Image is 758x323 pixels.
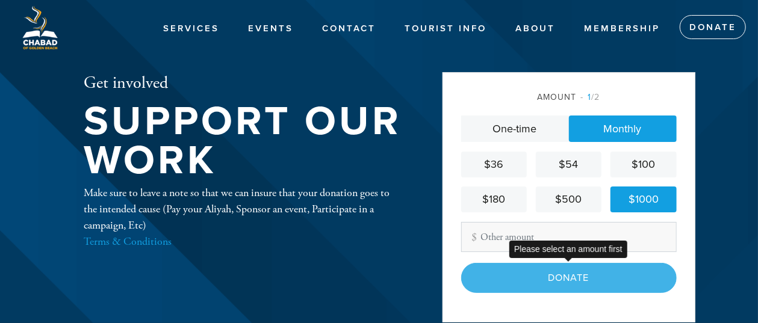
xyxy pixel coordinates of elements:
h2: Get involved [84,73,403,94]
input: Other amount [461,222,677,252]
div: $500 [541,191,597,208]
div: $54 [541,156,597,173]
a: $36 [461,152,527,177]
a: $1000 [610,186,676,212]
div: Please select an amount first [509,241,627,258]
div: $100 [615,156,671,173]
a: Contact [313,17,385,40]
a: $100 [610,152,676,177]
a: Tourist Info [396,17,495,40]
a: Monthly [569,115,677,142]
div: Amount [461,91,677,103]
div: Make sure to leave a note so that we can insure that your donation goes to the intended cause (Pa... [84,185,403,250]
a: Membership [575,17,669,40]
a: $500 [536,186,601,212]
span: 1 [588,92,592,102]
a: Services [154,17,228,40]
a: $180 [461,186,527,212]
a: Terms & Conditions [84,235,172,248]
div: $1000 [615,191,671,208]
a: Donate [680,15,746,39]
a: Events [239,17,302,40]
span: /2 [581,92,600,102]
img: Logo%20GB1.png [18,6,61,49]
div: $180 [466,191,522,208]
div: $36 [466,156,522,173]
a: One-time [461,115,569,142]
a: About [506,17,564,40]
a: $54 [536,152,601,177]
h1: Support our work [84,102,403,180]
